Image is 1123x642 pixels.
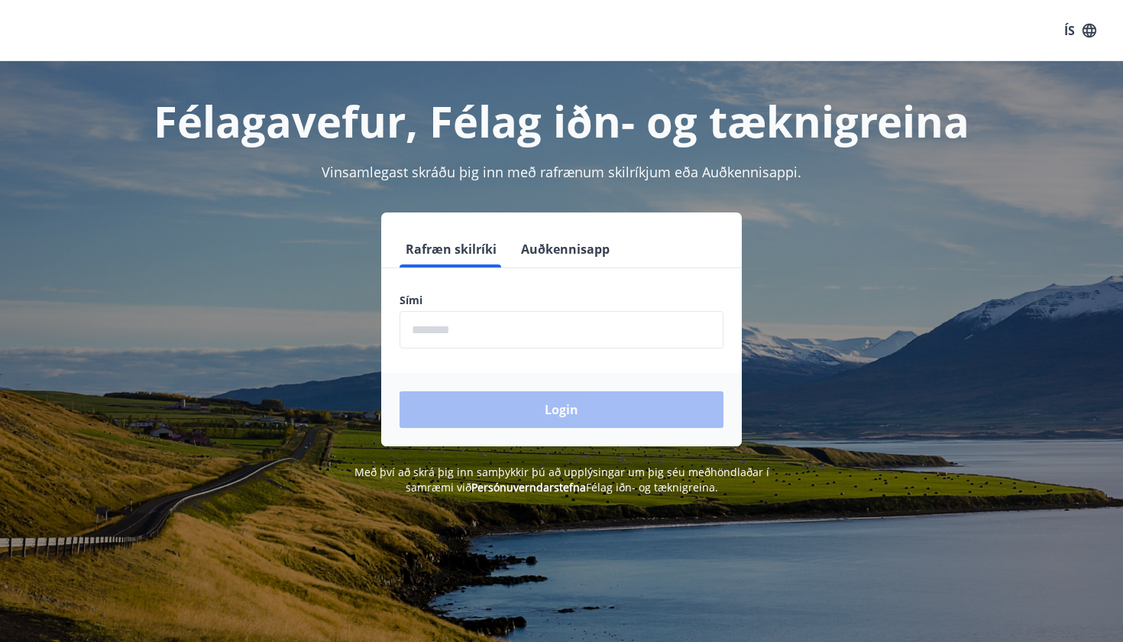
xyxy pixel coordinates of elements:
h1: Félagavefur, Félag iðn- og tæknigreina [30,92,1093,150]
a: Persónuverndarstefna [471,480,586,494]
span: Vinsamlegast skráðu þig inn með rafrænum skilríkjum eða Auðkennisappi. [322,163,801,181]
label: Sími [400,293,723,308]
span: Með því að skrá þig inn samþykkir þú að upplýsingar um þig séu meðhöndlaðar í samræmi við Félag i... [354,465,769,494]
button: Rafræn skilríki [400,231,503,267]
button: ÍS [1056,17,1105,44]
button: Auðkennisapp [515,231,616,267]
